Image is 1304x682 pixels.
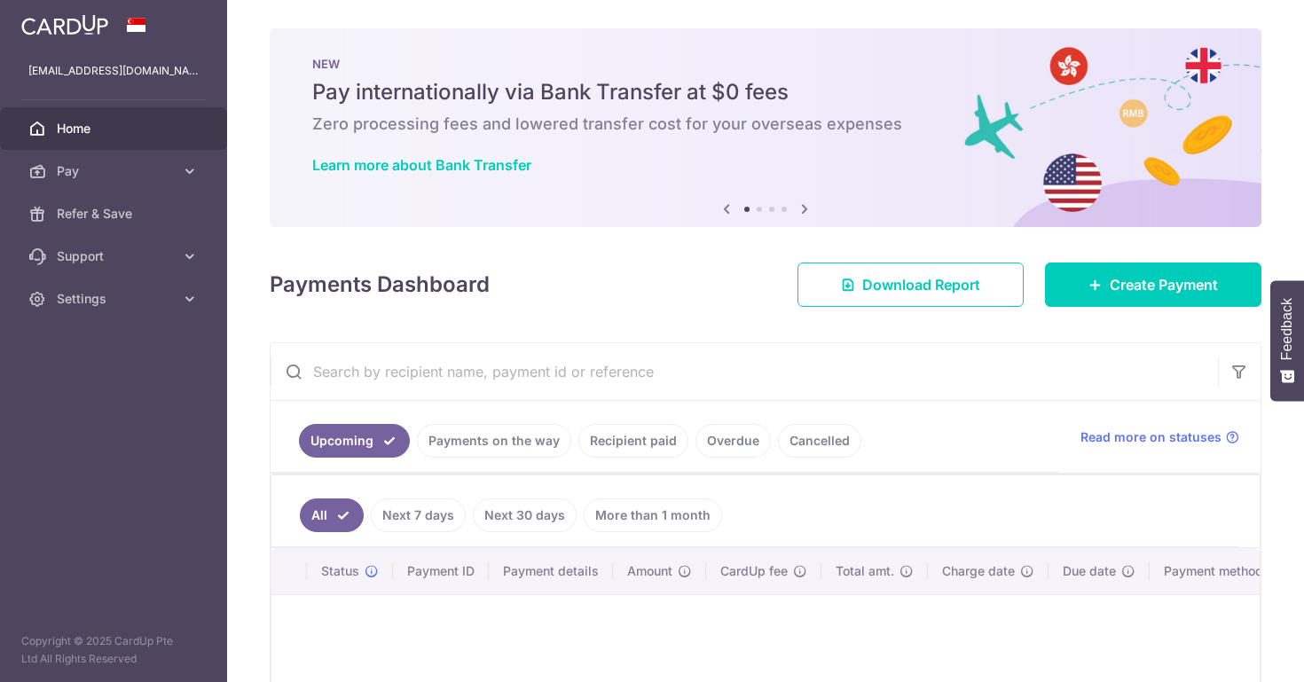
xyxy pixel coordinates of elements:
[695,424,771,458] a: Overdue
[57,290,174,308] span: Settings
[371,498,466,532] a: Next 7 days
[312,78,1219,106] h5: Pay internationally via Bank Transfer at $0 fees
[1150,548,1284,594] th: Payment method
[1080,428,1239,446] a: Read more on statuses
[57,162,174,180] span: Pay
[417,424,571,458] a: Payments on the way
[393,548,489,594] th: Payment ID
[862,274,980,295] span: Download Report
[271,343,1218,400] input: Search by recipient name, payment id or reference
[473,498,577,532] a: Next 30 days
[627,562,672,580] span: Amount
[300,498,364,532] a: All
[489,548,613,594] th: Payment details
[1063,562,1116,580] span: Due date
[1279,298,1295,360] span: Feedback
[1045,263,1261,307] a: Create Payment
[720,562,788,580] span: CardUp fee
[312,156,531,174] a: Learn more about Bank Transfer
[584,498,722,532] a: More than 1 month
[942,562,1015,580] span: Charge date
[1270,280,1304,401] button: Feedback - Show survey
[321,562,359,580] span: Status
[299,424,410,458] a: Upcoming
[21,14,108,35] img: CardUp
[57,120,174,137] span: Home
[797,263,1024,307] a: Download Report
[28,62,199,80] p: [EMAIL_ADDRESS][DOMAIN_NAME]
[1080,428,1222,446] span: Read more on statuses
[270,269,490,301] h4: Payments Dashboard
[578,424,688,458] a: Recipient paid
[312,114,1219,135] h6: Zero processing fees and lowered transfer cost for your overseas expenses
[312,57,1219,71] p: NEW
[270,28,1261,227] img: Bank transfer banner
[836,562,894,580] span: Total amt.
[57,205,174,223] span: Refer & Save
[57,247,174,265] span: Support
[1110,274,1218,295] span: Create Payment
[778,424,861,458] a: Cancelled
